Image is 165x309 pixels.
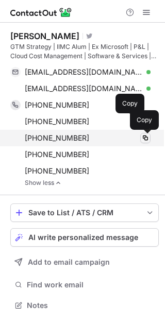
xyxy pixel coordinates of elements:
[28,233,138,242] span: AI write personalized message
[25,84,143,93] span: [EMAIL_ADDRESS][DOMAIN_NAME]
[25,100,89,110] span: [PHONE_NUMBER]
[25,67,143,77] span: [EMAIL_ADDRESS][DOMAIN_NAME]
[25,179,159,186] a: Show less
[10,31,79,41] div: [PERSON_NAME]
[55,179,61,186] img: -
[10,228,159,247] button: AI write personalized message
[28,258,110,266] span: Add to email campaign
[10,278,159,292] button: Find work email
[25,133,89,143] span: [PHONE_NUMBER]
[25,150,89,159] span: [PHONE_NUMBER]
[28,209,141,217] div: Save to List / ATS / CRM
[10,253,159,271] button: Add to email campaign
[25,117,89,126] span: [PHONE_NUMBER]
[10,203,159,222] button: save-profile-one-click
[27,280,155,289] span: Find work email
[25,166,89,176] span: [PHONE_NUMBER]
[10,6,72,19] img: ContactOut v5.3.10
[10,42,159,61] div: GTM Strategy | IIMC Alum | Ex Microsoft | P&L | Cloud Cost Management | Software & Services | Cli...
